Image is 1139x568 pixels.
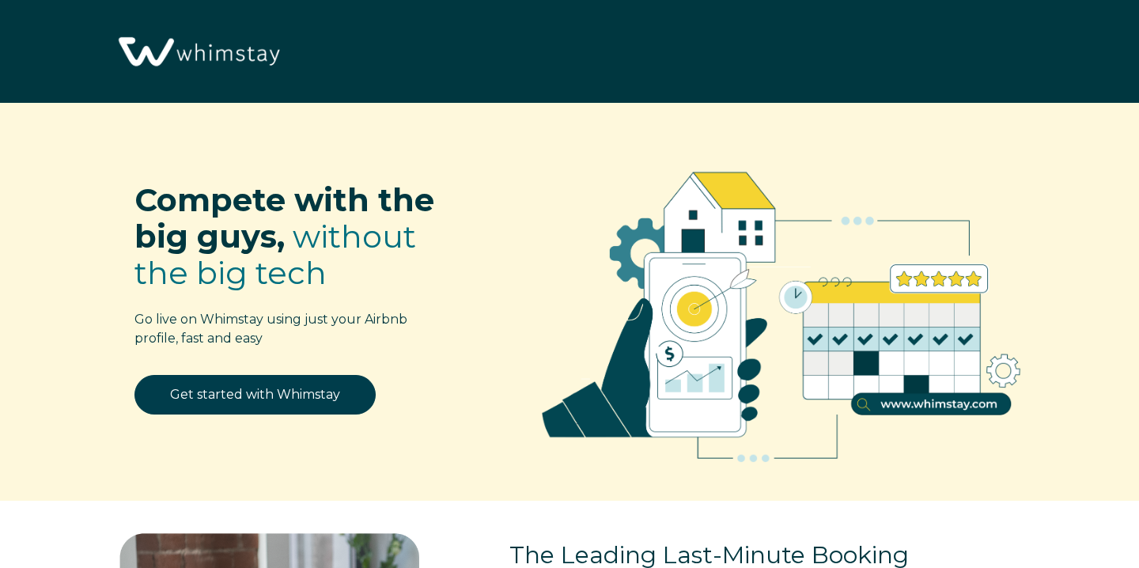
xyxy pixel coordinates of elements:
[134,217,416,292] span: without the big tech
[134,375,376,415] a: Get started with Whimstay
[111,8,285,97] img: Whimstay Logo-02 1
[134,180,434,256] span: Compete with the big guys,
[134,312,407,346] span: Go live on Whimstay using just your Airbnb profile, fast and easy
[503,127,1060,492] img: RBO Ilustrations-02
